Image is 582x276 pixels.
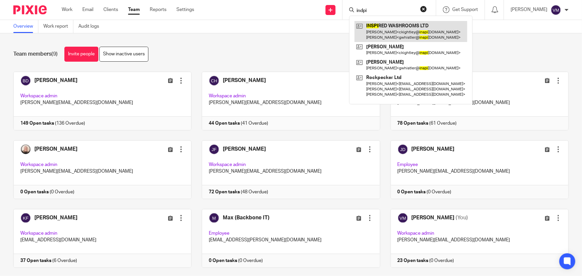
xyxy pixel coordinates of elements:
[150,6,166,13] a: Reports
[78,20,104,33] a: Audit logs
[43,20,73,33] a: Work report
[551,5,561,15] img: svg%3E
[13,51,58,58] h1: Team members
[99,47,148,62] a: Show inactive users
[420,6,427,12] button: Clear
[64,47,98,62] a: Invite people
[103,6,118,13] a: Clients
[13,20,38,33] a: Overview
[51,51,58,57] span: (9)
[176,6,194,13] a: Settings
[356,8,416,14] input: Search
[511,6,547,13] p: [PERSON_NAME]
[62,6,72,13] a: Work
[13,5,47,14] img: Pixie
[82,6,93,13] a: Email
[452,7,478,12] span: Get Support
[128,6,140,13] a: Team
